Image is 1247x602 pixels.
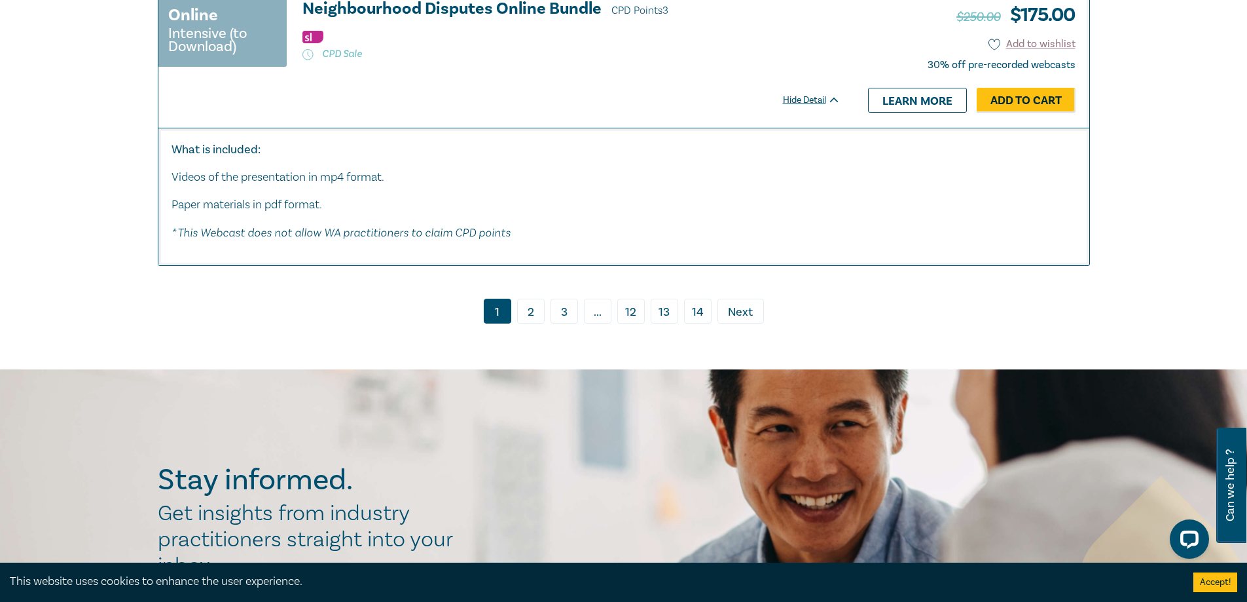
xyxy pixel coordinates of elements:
div: 30% off pre-recorded webcasts [928,59,1075,71]
h2: Get insights from industry practitioners straight into your inbox. [158,500,467,579]
span: Can we help ? [1224,436,1237,535]
p: Paper materials in pdf format. [172,197,1076,214]
a: 3 [551,299,578,324]
div: This website uses cookies to enhance the user experience. [10,573,1174,590]
h2: Stay informed. [158,463,467,497]
span: ... [584,299,611,324]
span: Next [728,304,753,321]
a: Add to Cart [977,88,1075,113]
a: 14 [684,299,712,324]
a: 13 [651,299,678,324]
div: Hide Detail [783,94,855,107]
a: 1 [484,299,511,324]
small: Intensive (to Download) [168,27,277,53]
span: $250.00 [956,9,1000,26]
p: CPD Sale [302,47,840,60]
a: Next [717,299,764,324]
a: Learn more [868,88,967,113]
h3: Online [168,3,218,27]
em: * This Webcast does not allow WA practitioners to claim CPD points [172,225,511,239]
a: 2 [517,299,545,324]
button: Add to wishlist [988,37,1075,52]
strong: What is included: [172,142,261,157]
iframe: LiveChat chat widget [1159,514,1214,569]
img: Substantive Law [302,31,323,43]
a: 12 [617,299,645,324]
p: Videos of the presentation in mp4 format. [172,169,1076,186]
button: Accept cookies [1193,573,1237,592]
span: CPD Points 3 [611,4,668,17]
